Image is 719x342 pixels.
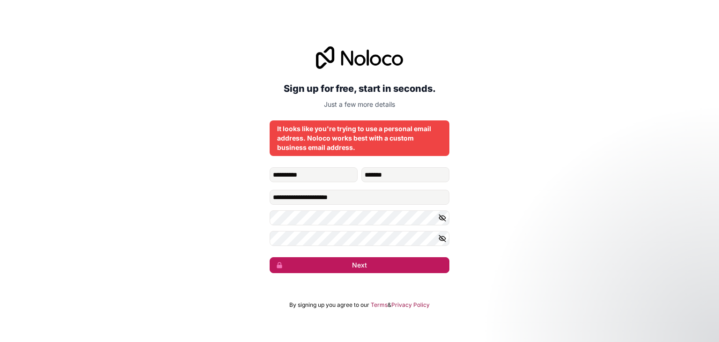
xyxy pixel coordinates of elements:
input: given-name [270,167,358,182]
div: It looks like you're trying to use a personal email address. Noloco works best with a custom busi... [277,124,442,152]
a: Privacy Policy [391,301,430,309]
span: By signing up you agree to our [289,301,369,309]
input: family-name [361,167,449,182]
iframe: Intercom notifications message [532,272,719,337]
a: Terms [371,301,388,309]
input: Confirm password [270,231,449,246]
input: Password [270,210,449,225]
span: & [388,301,391,309]
p: Just a few more details [270,100,449,109]
input: Email address [270,190,449,205]
button: Next [270,257,449,273]
h2: Sign up for free, start in seconds. [270,80,449,97]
